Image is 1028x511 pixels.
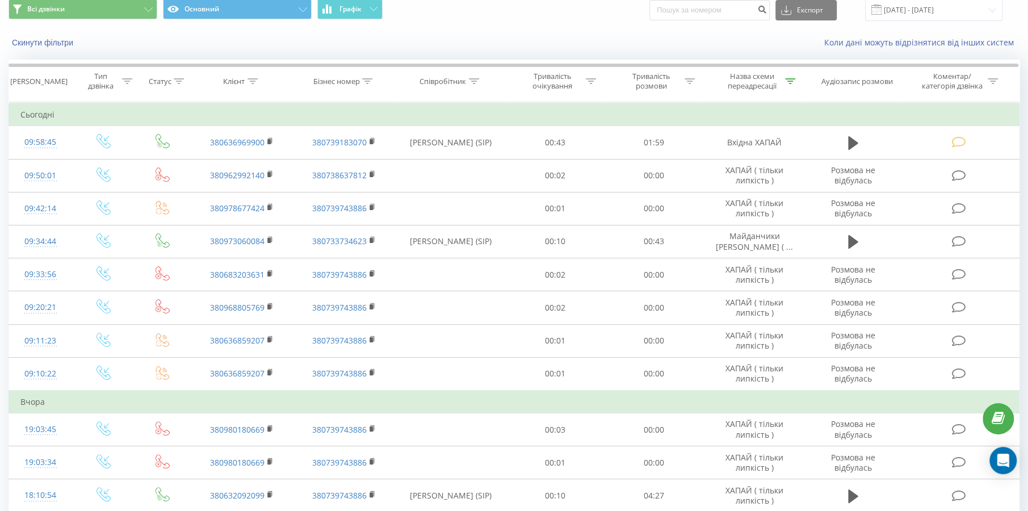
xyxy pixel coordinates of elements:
a: 380739743886 [312,203,367,213]
div: 09:58:45 [20,131,61,153]
div: 09:34:44 [20,231,61,253]
span: Розмова не відбулась [831,452,875,473]
div: 19:03:34 [20,451,61,474]
a: 380973060084 [210,236,265,246]
a: 380738637812 [312,170,367,181]
td: Сьогодні [9,103,1019,126]
div: Аудіозапис розмови [821,77,893,86]
a: 380636859207 [210,368,265,379]
a: 380739743886 [312,335,367,346]
td: 00:02 [506,159,605,192]
a: 380739743886 [312,424,367,435]
a: 380733734623 [312,236,367,246]
span: Графік [339,5,362,13]
td: 00:02 [506,258,605,291]
td: 00:00 [605,291,703,324]
a: 380636859207 [210,335,265,346]
a: 380739743886 [312,269,367,280]
td: 00:00 [605,357,703,391]
td: 00:00 [605,192,703,225]
div: Назва схеми переадресації [721,72,782,91]
div: Бізнес номер [313,77,359,86]
a: 380632092099 [210,490,265,501]
td: ХАПАЙ ( тільки липкість ) [703,192,806,225]
span: Всі дзвінки [27,5,65,14]
a: 380739743886 [312,490,367,501]
td: 00:10 [506,225,605,258]
td: 00:00 [605,413,703,446]
div: 19:03:45 [20,418,61,441]
td: 00:43 [506,126,605,159]
td: ХАПАЙ ( тільки липкість ) [703,159,806,192]
td: 00:03 [506,413,605,446]
div: Тривалість розмови [621,72,682,91]
span: Розмова не відбулась [831,418,875,439]
div: 09:33:56 [20,263,61,286]
a: 380636969900 [210,137,265,148]
td: 00:00 [605,446,703,479]
div: Коментар/категорія дзвінка [918,72,985,91]
div: 09:11:23 [20,330,61,352]
span: Розмова не відбулась [831,363,875,384]
a: 380683203631 [210,269,265,280]
td: 00:01 [506,357,605,391]
span: Розмова не відбулась [831,165,875,186]
td: 00:02 [506,291,605,324]
div: 09:10:22 [20,363,61,385]
div: Співробітник [419,77,466,86]
button: Скинути фільтри [9,37,79,48]
span: Розмова не відбулась [831,330,875,351]
td: Вхідна ХАПАЙ [703,126,806,159]
span: Розмова не відбулась [831,198,875,219]
div: Тип дзвінка [82,72,119,91]
a: 380739183070 [312,137,367,148]
td: ХАПАЙ ( тільки липкість ) [703,357,806,391]
div: Тривалість очікування [522,72,583,91]
a: 380980180669 [210,457,265,468]
div: Клієнт [223,77,245,86]
div: 18:10:54 [20,484,61,506]
td: 00:00 [605,324,703,357]
a: 380980180669 [210,424,265,435]
div: [PERSON_NAME] [10,77,68,86]
div: Статус [148,77,171,86]
a: 380968805769 [210,302,265,313]
span: Майданчики [PERSON_NAME] ( ... [716,231,793,252]
a: 380739743886 [312,457,367,468]
span: Розмова не відбулась [831,297,875,318]
td: 00:01 [506,446,605,479]
a: Коли дані можуть відрізнятися вiд інших систем [824,37,1019,48]
div: 09:42:14 [20,198,61,220]
td: ХАПАЙ ( тільки липкість ) [703,291,806,324]
div: Open Intercom Messenger [989,447,1017,474]
td: 00:43 [605,225,703,258]
td: ХАПАЙ ( тільки липкість ) [703,413,806,446]
td: ХАПАЙ ( тільки липкість ) [703,446,806,479]
a: 380962992140 [210,170,265,181]
td: ХАПАЙ ( тільки липкість ) [703,324,806,357]
td: 01:59 [605,126,703,159]
td: 00:00 [605,159,703,192]
td: ХАПАЙ ( тільки липкість ) [703,258,806,291]
td: 00:01 [506,324,605,357]
td: [PERSON_NAME] (SIP) [396,225,506,258]
td: 00:00 [605,258,703,291]
div: 09:50:01 [20,165,61,187]
td: Вчора [9,391,1019,413]
td: [PERSON_NAME] (SIP) [396,126,506,159]
td: 00:01 [506,192,605,225]
a: 380739743886 [312,302,367,313]
a: 380739743886 [312,368,367,379]
span: Розмова не відбулась [831,264,875,285]
a: 380978677424 [210,203,265,213]
div: 09:20:21 [20,296,61,319]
